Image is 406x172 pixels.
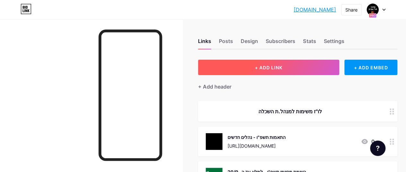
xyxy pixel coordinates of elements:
[303,37,316,49] div: Stats
[367,4,379,16] img: michaleshed
[206,133,222,150] img: התאמות תשפ"ו - נהלים חדשים
[294,6,336,13] a: [DOMAIN_NAME]
[266,37,295,49] div: Subscribers
[344,60,397,75] div: + ADD EMBED
[324,37,344,49] div: Settings
[198,83,231,90] div: + Add header
[255,65,282,70] span: + ADD LINK
[219,37,233,49] div: Posts
[228,134,286,141] div: התאמות תשפ"ו - נהלים חדשים
[206,107,374,115] div: לו"ז משימות למנהל.ת השכלה
[361,138,374,145] div: 0
[345,6,358,13] div: Share
[198,60,339,75] button: + ADD LINK
[241,37,258,49] div: Design
[198,37,211,49] div: Links
[228,142,286,149] div: [URL][DOMAIN_NAME]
